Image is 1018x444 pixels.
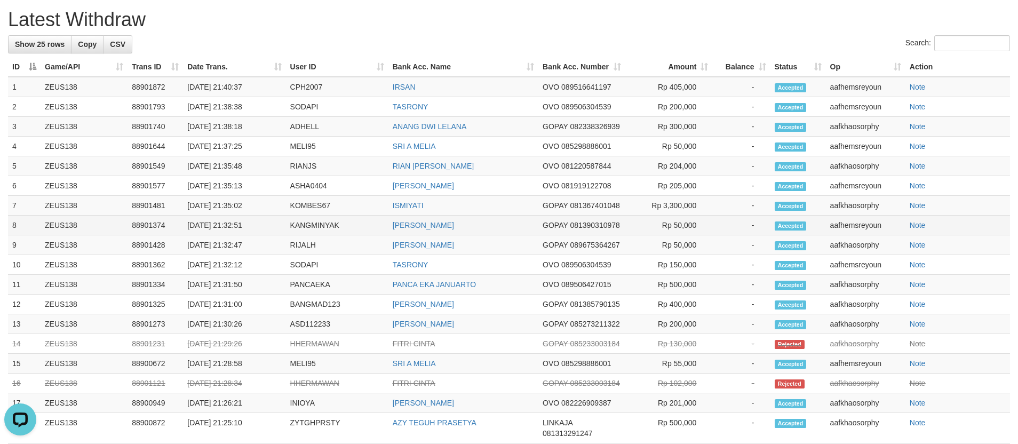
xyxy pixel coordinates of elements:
span: OVO [543,260,559,269]
td: [DATE] 21:32:51 [183,216,285,235]
span: Copy 081367401048 to clipboard [570,201,619,210]
td: aafkhaosorphy [826,196,905,216]
span: Accepted [775,123,807,132]
td: 88901273 [128,314,183,334]
td: ZEUS138 [41,216,128,235]
span: Copy 081385790135 to clipboard [570,300,619,308]
td: SODAPI [286,97,388,117]
td: ZEUS138 [41,235,128,255]
td: Rp 201,000 [625,393,712,413]
td: - [712,176,770,196]
td: 88901577 [128,176,183,196]
a: ANANG DWI LELANA [393,122,466,131]
td: 7 [8,196,41,216]
a: Note [910,162,926,170]
td: [DATE] 21:35:48 [183,156,285,176]
td: Rp 405,000 [625,77,712,97]
td: - [712,196,770,216]
a: ISMIYATI [393,201,424,210]
span: OVO [543,181,559,190]
td: 3 [8,117,41,137]
td: Rp 50,000 [625,216,712,235]
span: GOPAY [543,122,568,131]
th: Action [905,57,1010,77]
a: TASRONY [393,102,428,111]
td: Rp 205,000 [625,176,712,196]
span: LINKAJA [543,418,572,427]
td: aafkhaosorphy [826,295,905,314]
td: INIOYA [286,393,388,413]
th: Bank Acc. Number: activate to sort column ascending [538,57,625,77]
a: Note [910,280,926,289]
a: Note [910,102,926,111]
td: 88901481 [128,196,183,216]
td: ASHA0404 [286,176,388,196]
td: 88900949 [128,393,183,413]
a: Note [910,122,926,131]
td: 88901121 [128,374,183,393]
td: HHERMAWAN [286,374,388,393]
td: 15 [8,354,41,374]
td: 4 [8,137,41,156]
span: Copy 082226909387 to clipboard [561,399,611,407]
td: - [712,374,770,393]
span: GOPAY [543,300,568,308]
td: [DATE] 21:28:58 [183,354,285,374]
td: 88901428 [128,235,183,255]
label: Search: [905,35,1010,51]
td: ZEUS138 [41,374,128,393]
a: [PERSON_NAME] [393,181,454,190]
span: OVO [543,142,559,150]
td: ZEUS138 [41,97,128,117]
td: HHERMAWAN [286,334,388,354]
td: ZEUS138 [41,156,128,176]
td: aafhemsreyoun [826,176,905,196]
span: Accepted [775,162,807,171]
td: [DATE] 21:35:13 [183,176,285,196]
span: Accepted [775,221,807,231]
input: Search: [934,35,1010,51]
th: Game/API: activate to sort column ascending [41,57,128,77]
span: Rejected [775,379,805,388]
td: ZEUS138 [41,295,128,314]
td: Rp 500,000 [625,413,712,443]
td: ZEUS138 [41,393,128,413]
a: Note [910,339,926,348]
span: CSV [110,40,125,49]
span: Copy 081220587844 to clipboard [561,162,611,170]
span: OVO [543,162,559,170]
td: KANGMINYAK [286,216,388,235]
td: 2 [8,97,41,117]
a: Note [910,260,926,269]
td: - [712,255,770,275]
td: RIANJS [286,156,388,176]
td: 13 [8,314,41,334]
td: 88900672 [128,354,183,374]
td: 16 [8,374,41,393]
a: Note [910,83,926,91]
td: 88901334 [128,275,183,295]
td: 1 [8,77,41,97]
td: ZYTGHPRSTY [286,413,388,443]
span: GOPAY [543,339,568,348]
h1: Latest Withdraw [8,9,1010,30]
td: Rp 200,000 [625,97,712,117]
td: MELI95 [286,354,388,374]
span: Copy 081313291247 to clipboard [543,429,592,438]
td: ASD112233 [286,314,388,334]
a: Note [910,379,926,387]
td: - [712,314,770,334]
td: [DATE] 21:38:18 [183,117,285,137]
td: [DATE] 21:29:26 [183,334,285,354]
span: Copy 089506304539 to clipboard [561,102,611,111]
td: [DATE] 21:40:37 [183,77,285,97]
td: [DATE] 21:30:26 [183,314,285,334]
td: [DATE] 21:28:34 [183,374,285,393]
td: Rp 204,000 [625,156,712,176]
span: Copy 085298886001 to clipboard [561,142,611,150]
td: [DATE] 21:32:47 [183,235,285,255]
span: Copy [78,40,97,49]
td: [DATE] 21:38:38 [183,97,285,117]
a: [PERSON_NAME] [393,399,454,407]
a: TASRONY [393,260,428,269]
